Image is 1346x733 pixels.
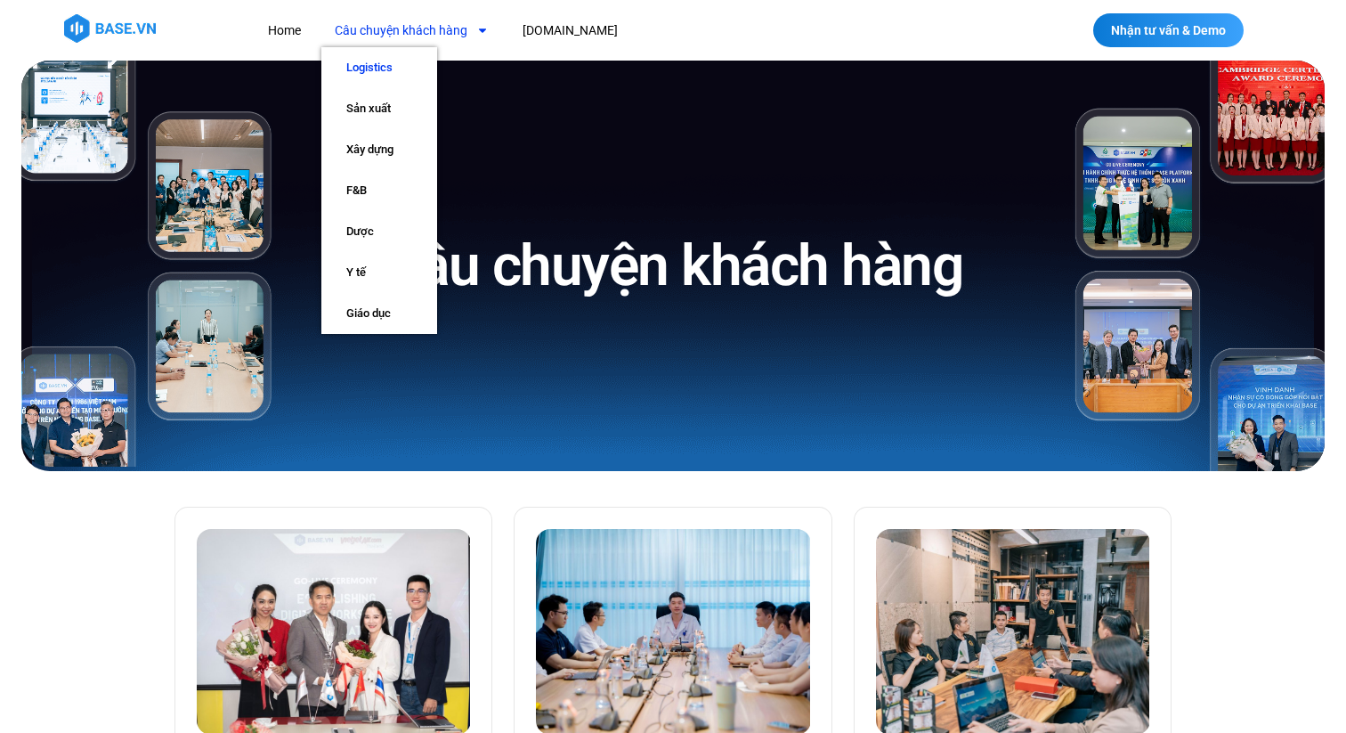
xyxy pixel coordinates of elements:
h1: Câu chuyện khách hàng [384,229,963,303]
a: Giáo dục [321,293,437,334]
nav: Menu [255,14,945,47]
a: Logistics [321,47,437,88]
a: Y tế [321,252,437,293]
a: F&B [321,170,437,211]
a: Dược [321,211,437,252]
a: Xây dựng [321,129,437,170]
span: Nhận tư vấn & Demo [1111,24,1226,37]
a: [DOMAIN_NAME] [509,14,631,47]
a: Nhận tư vấn & Demo [1093,13,1244,47]
a: Home [255,14,314,47]
a: Sản xuất [321,88,437,129]
ul: Câu chuyện khách hàng [321,47,437,334]
a: Câu chuyện khách hàng [321,14,502,47]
